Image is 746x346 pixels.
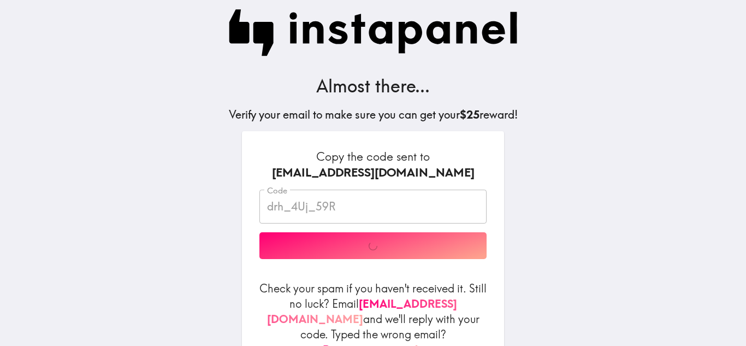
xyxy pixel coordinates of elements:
[229,74,518,98] h3: Almost there...
[267,185,287,197] label: Code
[259,165,487,181] div: [EMAIL_ADDRESS][DOMAIN_NAME]
[229,107,518,122] h5: Verify your email to make sure you can get your reward!
[259,190,487,224] input: xxx_xxx_xxx
[460,108,479,121] b: $25
[259,149,487,181] h6: Copy the code sent to
[267,297,457,326] a: [EMAIL_ADDRESS][DOMAIN_NAME]
[229,9,518,56] img: Instapanel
